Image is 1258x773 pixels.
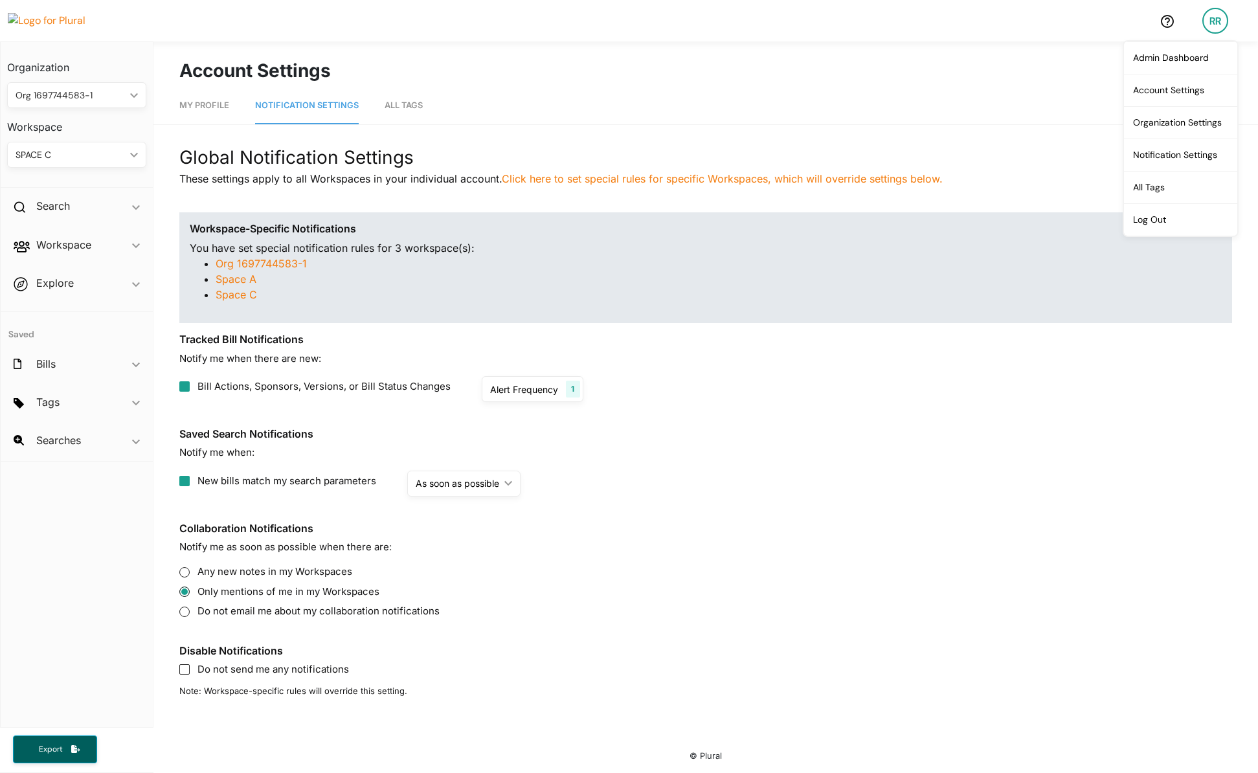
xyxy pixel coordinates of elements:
[8,13,98,28] img: Logo for Plural
[216,288,257,301] a: Space C
[179,565,1232,579] label: Any new notes in my Workspaces
[385,87,423,124] a: All Tags
[36,433,81,447] h2: Searches
[16,148,125,162] div: SPACE C
[179,645,1232,657] h3: Disable Notifications
[216,257,307,270] a: Org 1697744583-1
[190,223,1222,235] h3: Workspace-Specific Notifications
[490,383,558,396] div: Alert Frequency
[179,144,1232,171] div: Global Notification Settings
[197,585,379,599] span: Only mentions of me in my Workspaces
[502,172,943,185] a: Click here to set special rules for specific Workspaces, which will override settings below.
[566,381,579,398] div: 1
[179,100,229,110] span: My Profile
[1124,171,1237,203] a: All Tags
[1124,106,1237,139] a: Organization Settings
[36,238,91,252] h2: Workspace
[1124,41,1237,74] a: Admin Dashboard
[179,428,1232,440] h3: Saved Search Notifications
[255,100,359,110] span: Notification Settings
[179,686,407,696] span: Note: Workspace-specific rules will override this setting.
[179,381,190,392] input: Bill Actions, Sponsors, Versions, or Bill Status Changes
[1202,8,1228,34] div: RR
[179,567,190,577] input: Any new notes in my Workspaces
[13,735,97,763] button: Export
[179,476,190,486] input: New bills match my search parameters
[179,664,190,675] input: Do not send me any notifications
[36,395,60,409] h2: Tags
[1124,139,1237,171] a: Notification Settings
[179,171,1232,186] p: These settings apply to all Workspaces in your individual account.
[179,445,1232,460] p: Notify me when:
[255,87,359,124] a: Notification Settings
[1124,203,1237,236] a: Log Out
[16,89,125,102] div: Org 1697744583-1
[7,49,146,77] h3: Organization
[7,108,146,137] h3: Workspace
[197,474,376,489] span: New bills match my search parameters
[197,379,451,394] span: Bill Actions, Sponsors, Versions, or Bill Status Changes
[179,522,1232,535] h3: Collaboration Notifications
[1192,3,1239,39] a: RR
[36,199,70,213] h2: Search
[179,212,1232,323] div: You have set special notification rules for 3 workspace(s) :
[179,662,1232,677] label: Do not send me any notifications
[416,476,499,490] div: As soon as possible
[179,352,1232,366] p: Notify me when there are new:
[30,744,71,755] span: Export
[179,587,190,597] input: Only mentions of me in my Workspaces
[179,57,1232,84] h1: Account Settings
[36,276,74,290] h2: Explore
[179,333,1232,346] h3: Tracked Bill Notifications
[179,607,190,617] input: Do not email me about my collaboration notifications
[690,751,722,761] small: © Plural
[385,100,423,110] span: All Tags
[36,357,56,371] h2: Bills
[179,604,1232,619] label: Do not email me about my collaboration notifications
[179,87,229,124] a: My Profile
[179,540,1232,555] p: Notify me as soon as possible when there are:
[1,312,153,344] h4: Saved
[1124,74,1237,106] a: Account Settings
[216,273,256,286] a: Space A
